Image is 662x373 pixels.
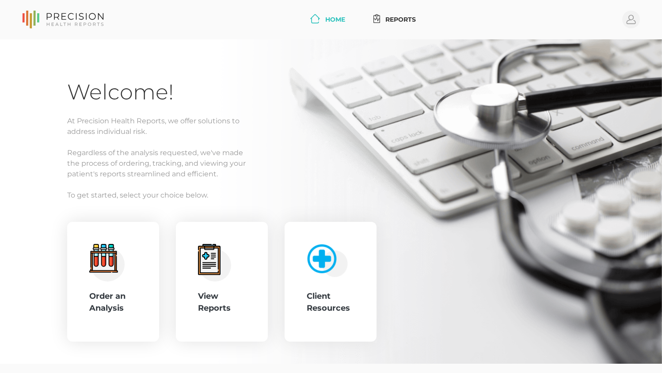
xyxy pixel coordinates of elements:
[67,116,595,137] p: At Precision Health Reports, we offer solutions to address individual risk.
[67,190,595,201] p: To get started, select your choice below.
[370,11,420,28] a: Reports
[67,79,595,105] h1: Welcome!
[89,290,137,314] div: Order an Analysis
[307,290,354,314] div: Client Resources
[303,240,348,278] img: client-resource.c5a3b187.png
[307,11,349,28] a: Home
[67,148,595,179] p: Regardless of the analysis requested, we've made the process of ordering, tracking, and viewing y...
[198,290,246,314] div: View Reports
